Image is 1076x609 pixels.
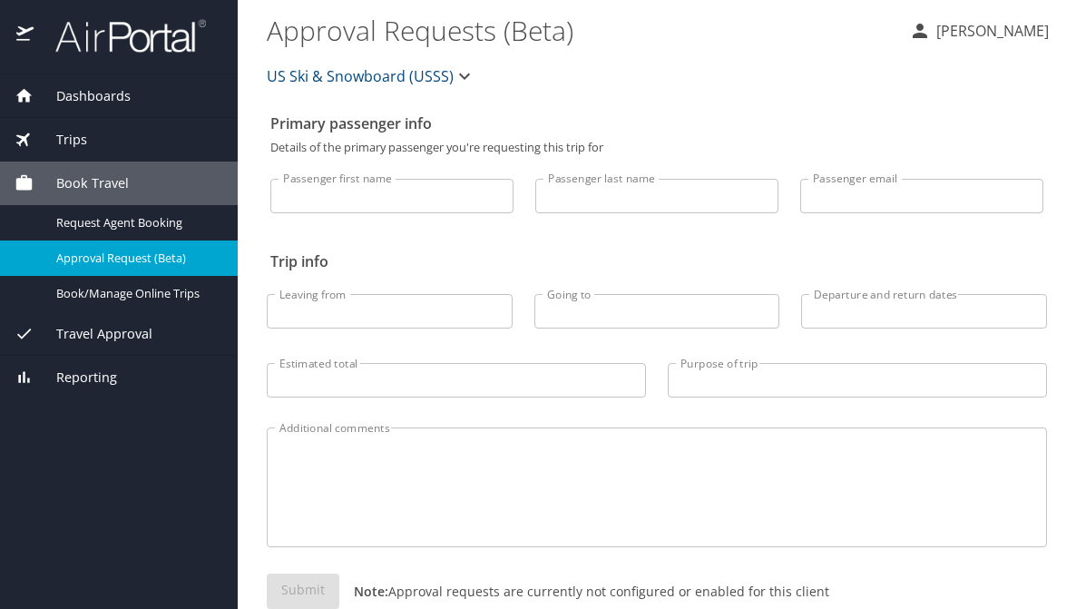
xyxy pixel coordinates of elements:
[34,324,152,344] span: Travel Approval
[35,18,206,54] img: airportal-logo.png
[16,18,35,54] img: icon-airportal.png
[902,15,1056,47] button: [PERSON_NAME]
[270,142,1043,153] p: Details of the primary passenger you're requesting this trip for
[34,368,117,388] span: Reporting
[354,583,388,600] strong: Note:
[259,58,483,94] button: US Ski & Snowboard (USSS)
[34,173,129,193] span: Book Travel
[34,86,131,106] span: Dashboards
[267,2,895,58] h1: Approval Requests (Beta)
[267,64,454,89] span: US Ski & Snowboard (USSS)
[339,582,829,601] p: Approval requests are currently not configured or enabled for this client
[56,285,216,302] span: Book/Manage Online Trips
[34,130,87,150] span: Trips
[56,214,216,231] span: Request Agent Booking
[270,109,1043,138] h2: Primary passenger info
[270,247,1043,276] h2: Trip info
[56,250,216,267] span: Approval Request (Beta)
[931,20,1049,42] p: [PERSON_NAME]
